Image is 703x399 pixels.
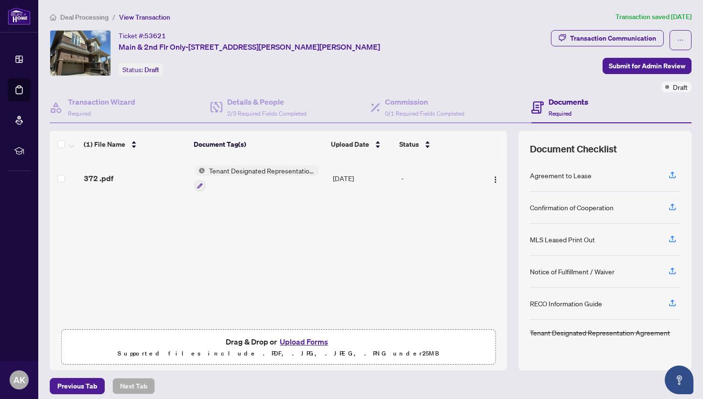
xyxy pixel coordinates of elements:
span: Previous Tab [57,378,97,394]
img: Status Icon [195,165,205,176]
span: Main & 2nd Flr Only-[STREET_ADDRESS][PERSON_NAME][PERSON_NAME] [119,41,380,53]
th: Status [395,131,481,158]
span: Status [399,139,419,150]
td: [DATE] [329,158,397,199]
span: Tenant Designated Representation Agreement [205,165,319,176]
th: Upload Date [327,131,395,158]
button: Submit for Admin Review [603,58,692,74]
th: (1) File Name [80,131,190,158]
span: ellipsis [677,37,684,43]
button: Previous Tab [50,378,105,394]
span: Required [549,110,571,117]
img: IMG-W12394595_1.jpg [50,31,110,75]
div: Transaction Communication [570,31,656,46]
div: - [401,173,479,183]
span: Required [68,110,91,117]
img: logo [8,7,31,25]
span: 2/3 Required Fields Completed [227,110,307,117]
div: Confirmation of Cooperation [530,202,614,213]
span: home [50,14,56,21]
button: Logo [488,171,503,186]
span: Drag & Drop or [226,335,331,348]
span: Upload Date [331,139,369,150]
span: View Transaction [119,13,170,22]
button: Transaction Communication [551,30,664,46]
button: Open asap [665,366,693,394]
span: Submit for Admin Review [609,58,685,74]
span: Draft [144,65,159,74]
div: Notice of Fulfillment / Waiver [530,266,615,277]
th: Document Tag(s) [190,131,328,158]
h4: Details & People [227,96,307,108]
h4: Transaction Wizard [68,96,135,108]
div: Status: [119,63,163,76]
div: MLS Leased Print Out [530,234,595,245]
span: Document Checklist [530,142,617,156]
div: Ticket #: [119,30,166,41]
span: 53621 [144,32,166,40]
p: Supported files include .PDF, .JPG, .JPEG, .PNG under 25 MB [67,348,489,359]
span: 372 .pdf [84,173,113,184]
div: RECO Information Guide [530,298,602,309]
div: Agreement to Lease [530,170,592,181]
span: Drag & Drop orUpload FormsSupported files include .PDF, .JPG, .JPEG, .PNG under25MB [62,330,495,365]
li: / [112,11,115,22]
div: Tenant Designated Representation Agreement [530,327,670,338]
span: (1) File Name [84,139,125,150]
button: Status IconTenant Designated Representation Agreement [195,165,319,191]
h4: Documents [549,96,588,108]
span: Deal Processing [60,13,109,22]
button: Next Tab [112,378,155,394]
article: Transaction saved [DATE] [615,11,692,22]
h4: Commission [385,96,464,108]
span: 0/1 Required Fields Completed [385,110,464,117]
span: Draft [673,82,688,92]
span: AK [13,373,25,387]
img: Logo [492,176,499,183]
button: Upload Forms [277,335,331,348]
